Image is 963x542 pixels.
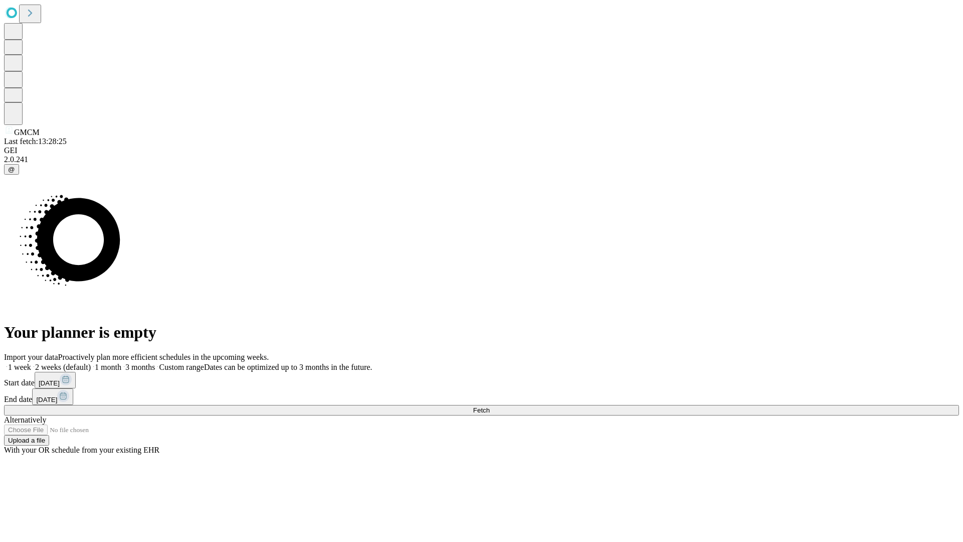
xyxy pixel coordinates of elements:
[32,388,73,405] button: [DATE]
[4,155,959,164] div: 2.0.241
[4,372,959,388] div: Start date
[4,164,19,175] button: @
[4,405,959,416] button: Fetch
[4,446,159,454] span: With your OR schedule from your existing EHR
[4,137,67,146] span: Last fetch: 13:28:25
[4,435,49,446] button: Upload a file
[8,166,15,173] span: @
[159,363,204,371] span: Custom range
[204,363,372,371] span: Dates can be optimized up to 3 months in the future.
[39,379,60,387] span: [DATE]
[4,416,46,424] span: Alternatively
[58,353,269,361] span: Proactively plan more efficient schedules in the upcoming weeks.
[473,406,490,414] span: Fetch
[35,363,91,371] span: 2 weeks (default)
[4,388,959,405] div: End date
[95,363,121,371] span: 1 month
[4,146,959,155] div: GEI
[36,396,57,403] span: [DATE]
[4,323,959,342] h1: Your planner is empty
[125,363,155,371] span: 3 months
[14,128,40,137] span: GMCM
[8,363,31,371] span: 1 week
[35,372,76,388] button: [DATE]
[4,353,58,361] span: Import your data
